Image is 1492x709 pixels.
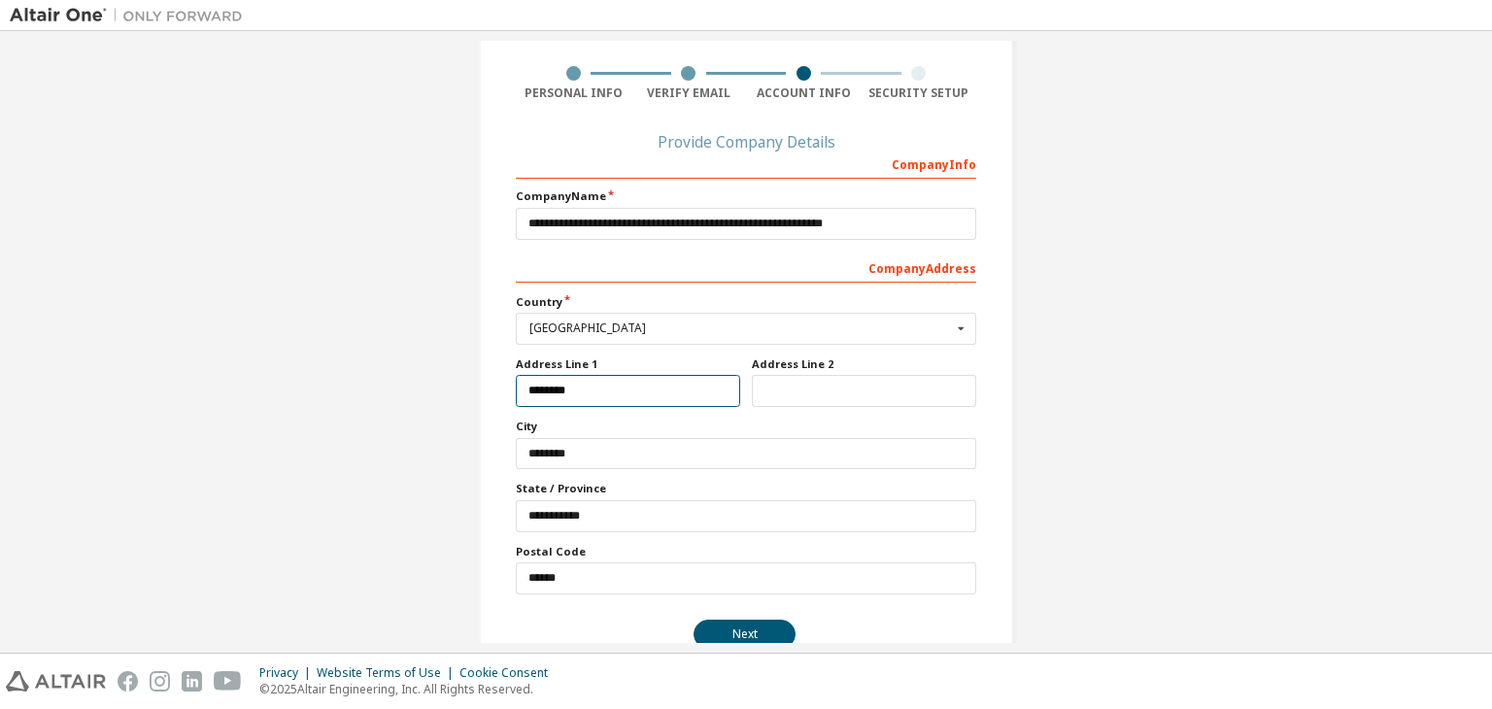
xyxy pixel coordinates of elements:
[214,671,242,692] img: youtube.svg
[516,148,976,179] div: Company Info
[516,85,631,101] div: Personal Info
[746,85,862,101] div: Account Info
[150,671,170,692] img: instagram.svg
[516,544,976,559] label: Postal Code
[259,681,559,697] p: © 2025 Altair Engineering, Inc. All Rights Reserved.
[516,294,976,310] label: Country
[118,671,138,692] img: facebook.svg
[516,481,976,496] label: State / Province
[862,85,977,101] div: Security Setup
[6,671,106,692] img: altair_logo.svg
[516,356,740,372] label: Address Line 1
[317,665,459,681] div: Website Terms of Use
[182,671,202,692] img: linkedin.svg
[516,419,976,434] label: City
[516,136,976,148] div: Provide Company Details
[259,665,317,681] div: Privacy
[516,188,976,204] label: Company Name
[10,6,253,25] img: Altair One
[516,252,976,283] div: Company Address
[694,620,796,649] button: Next
[752,356,976,372] label: Address Line 2
[529,322,952,334] div: [GEOGRAPHIC_DATA]
[459,665,559,681] div: Cookie Consent
[631,85,747,101] div: Verify Email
